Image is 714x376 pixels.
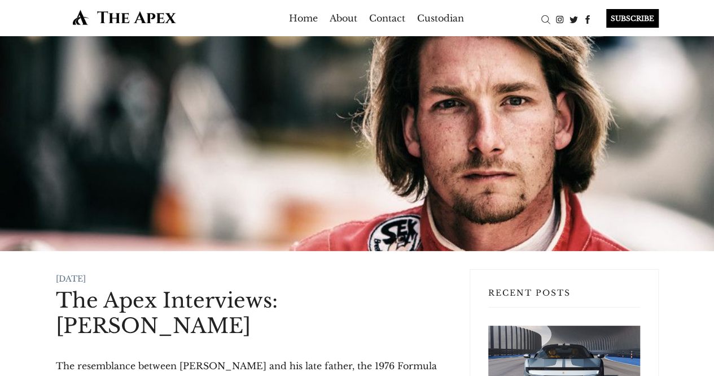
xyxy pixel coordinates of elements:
div: SUBSCRIBE [606,9,659,28]
a: Contact [369,9,405,27]
a: Search [538,13,553,24]
a: Facebook [581,13,595,24]
h1: The Apex Interviews: [PERSON_NAME] [56,288,452,339]
img: The Apex by Custodian [56,9,193,25]
h3: Recent Posts [488,288,640,308]
a: About [330,9,357,27]
a: Custodian [417,9,464,27]
a: Home [289,9,318,27]
time: [DATE] [56,274,86,284]
a: SUBSCRIBE [595,9,659,28]
a: Instagram [553,13,567,24]
a: Twitter [567,13,581,24]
